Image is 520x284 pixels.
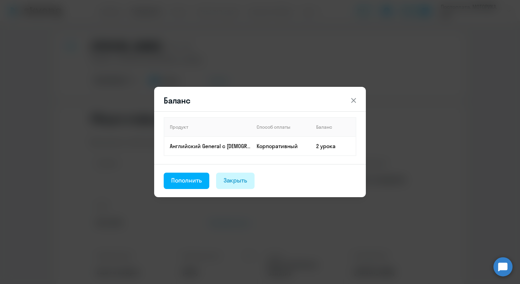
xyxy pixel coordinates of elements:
[224,176,247,185] div: Закрыть
[170,142,251,150] p: Английский General с [DEMOGRAPHIC_DATA] преподавателем
[311,137,356,156] td: 2 урока
[154,95,366,106] header: Баланс
[164,173,209,189] button: Пополнить
[216,173,255,189] button: Закрыть
[251,137,311,156] td: Корпоративный
[311,117,356,137] th: Баланс
[171,176,202,185] div: Пополнить
[251,117,311,137] th: Способ оплаты
[164,117,251,137] th: Продукт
